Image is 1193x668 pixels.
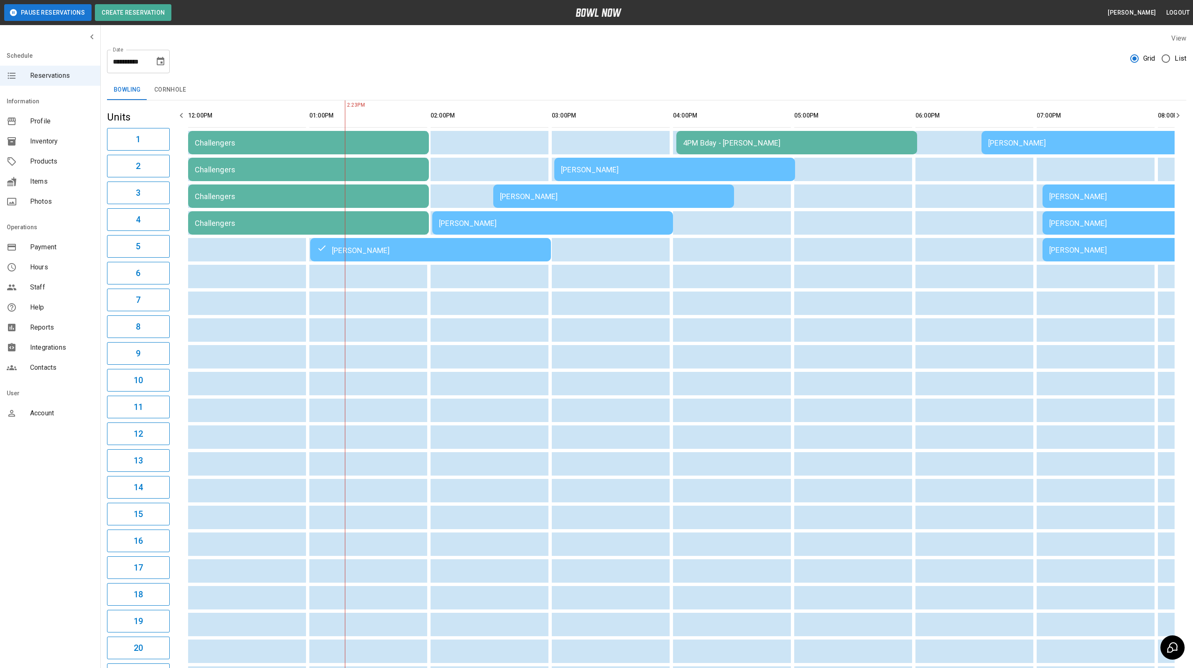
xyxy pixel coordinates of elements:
[439,219,666,228] div: [PERSON_NAME]
[30,408,94,418] span: Account
[500,192,727,201] div: [PERSON_NAME]
[195,192,422,201] div: Challengers
[1163,5,1193,20] button: Logout
[1104,5,1159,20] button: [PERSON_NAME]
[107,208,170,231] button: 4
[188,104,306,128] th: 12:00PM
[107,503,170,525] button: 15
[30,71,94,81] span: Reservations
[30,197,94,207] span: Photos
[30,302,94,312] span: Help
[136,213,140,226] h6: 4
[107,128,170,151] button: 1
[1143,54,1155,64] span: Grid
[107,155,170,177] button: 2
[30,177,94,187] span: Items
[1171,34,1186,42] label: View
[30,343,94,353] span: Integrations
[107,289,170,311] button: 7
[107,369,170,392] button: 10
[195,165,422,174] div: Challengers
[107,610,170,632] button: 19
[1175,54,1186,64] span: List
[107,342,170,365] button: 9
[107,583,170,606] button: 18
[107,449,170,472] button: 13
[95,4,171,21] button: Create Reservation
[136,186,140,200] h6: 3
[136,133,140,146] h6: 1
[195,219,422,228] div: Challengers
[148,80,193,100] button: Cornhole
[134,507,143,521] h6: 15
[107,556,170,579] button: 17
[107,476,170,499] button: 14
[134,374,143,387] h6: 10
[134,427,143,440] h6: 12
[107,80,148,100] button: Bowling
[30,242,94,252] span: Payment
[107,422,170,445] button: 12
[552,104,670,128] th: 03:00PM
[152,53,169,70] button: Choose date, selected date is Aug 17, 2025
[107,396,170,418] button: 11
[134,641,143,655] h6: 20
[134,534,143,548] h6: 16
[561,165,788,174] div: [PERSON_NAME]
[107,530,170,552] button: 16
[134,454,143,467] h6: 13
[317,245,544,255] div: [PERSON_NAME]
[107,315,170,338] button: 8
[136,266,140,280] h6: 6
[107,80,1186,100] div: inventory tabs
[30,262,94,272] span: Hours
[136,347,140,360] h6: 9
[134,561,143,574] h6: 17
[136,320,140,333] h6: 8
[30,363,94,373] span: Contacts
[30,282,94,292] span: Staff
[683,138,910,147] div: 4PM Bday - [PERSON_NAME]
[309,104,427,128] th: 01:00PM
[107,637,170,659] button: 20
[134,400,143,414] h6: 11
[107,235,170,258] button: 5
[136,240,140,253] h6: 5
[30,116,94,126] span: Profile
[134,588,143,601] h6: 18
[134,481,143,494] h6: 14
[4,4,92,21] button: Pause Reservations
[30,136,94,146] span: Inventory
[107,182,170,204] button: 3
[576,8,622,17] img: logo
[107,110,170,124] h5: Units
[30,322,94,333] span: Reports
[30,156,94,166] span: Products
[345,101,347,110] span: 2:23PM
[431,104,548,128] th: 02:00PM
[134,614,143,628] h6: 19
[136,159,140,173] h6: 2
[107,262,170,284] button: 6
[195,138,422,147] div: Challengers
[136,293,140,307] h6: 7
